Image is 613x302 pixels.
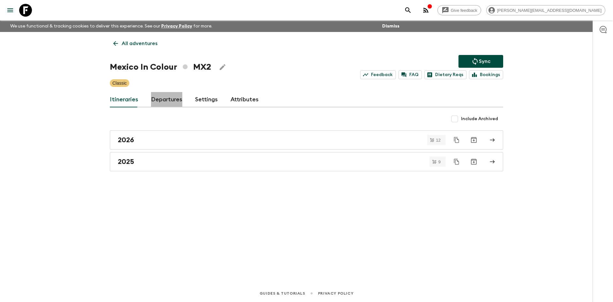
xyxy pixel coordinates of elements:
h2: 2026 [118,136,134,144]
a: 2025 [110,152,503,171]
a: Itineraries [110,92,138,107]
button: Archive [467,134,480,146]
button: search adventures [402,4,414,17]
span: [PERSON_NAME][EMAIL_ADDRESS][DOMAIN_NAME] [494,8,605,13]
p: Classic [112,80,127,86]
a: Bookings [469,70,503,79]
div: [PERSON_NAME][EMAIL_ADDRESS][DOMAIN_NAME] [486,5,605,15]
a: Dietary Reqs [424,70,466,79]
button: Dismiss [381,22,401,31]
a: Privacy Policy [161,24,192,28]
button: Sync adventure departures to the booking engine [458,55,503,68]
a: Settings [195,92,218,107]
p: Sync [479,58,490,65]
a: Guides & Tutorials [260,290,305,297]
h2: 2025 [118,158,134,166]
button: Duplicate [451,156,462,167]
a: FAQ [398,70,422,79]
h1: Mexico In Colour MX2 [110,61,211,74]
span: 9 [435,160,444,164]
span: 12 [432,138,444,142]
button: Edit Adventure Title [216,61,229,74]
a: Give feedback [437,5,481,15]
a: 2026 [110,130,503,150]
button: Duplicate [451,134,462,146]
a: Feedback [360,70,396,79]
p: We use functional & tracking cookies to deliver this experience. See our for more. [8,20,215,32]
a: All adventures [110,37,161,50]
p: All adventures [122,40,157,47]
a: Attributes [231,92,259,107]
span: Include Archived [461,116,498,122]
a: Departures [151,92,182,107]
button: Archive [467,155,480,168]
span: Give feedback [447,8,481,13]
button: menu [4,4,17,17]
a: Privacy Policy [318,290,353,297]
